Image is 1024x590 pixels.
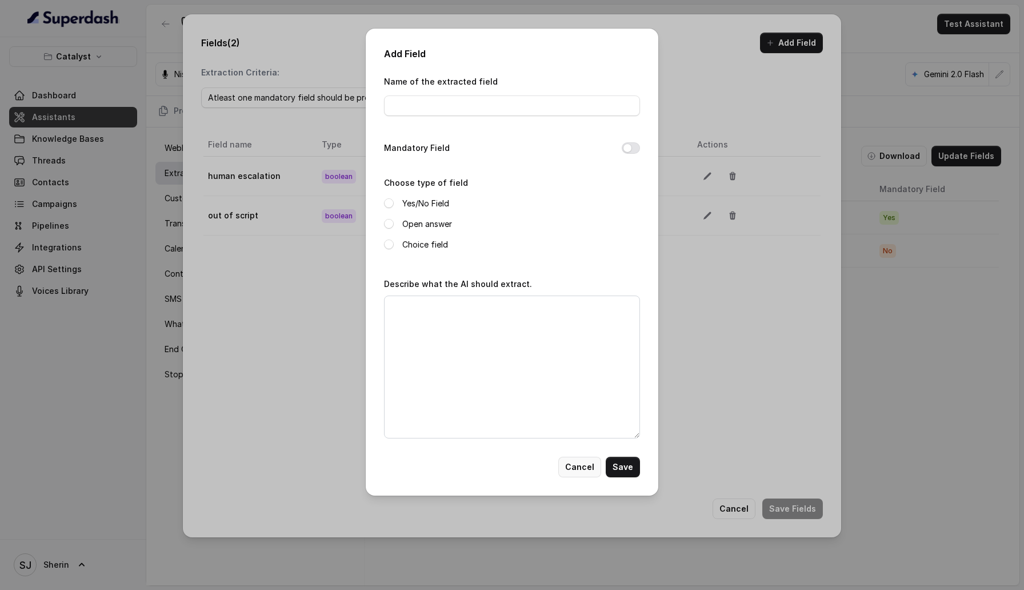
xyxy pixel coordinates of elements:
label: Choose type of field [384,178,468,188]
h2: Add Field [384,47,640,61]
button: Cancel [558,457,601,477]
label: Choice field [402,238,448,252]
label: Name of the extracted field [384,77,498,86]
label: Describe what the AI should extract. [384,279,532,289]
label: Mandatory Field [384,141,450,155]
label: Yes/No Field [402,197,449,210]
label: Open answer [402,217,452,231]
button: Save [606,457,640,477]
